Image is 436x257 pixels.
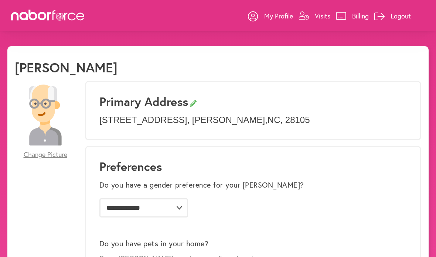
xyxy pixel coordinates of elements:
label: Do you have pets in your home? [99,239,208,248]
p: Logout [391,11,411,20]
a: Billing [336,5,369,27]
p: Billing [352,11,369,20]
p: Visits [315,11,330,20]
a: My Profile [248,5,293,27]
h1: Preferences [99,160,407,174]
a: Visits [299,5,330,27]
h3: Primary Address [99,95,407,109]
img: 28479a6084c73c1d882b58007db4b51f.png [15,85,76,145]
h1: [PERSON_NAME] [15,59,117,75]
p: My Profile [264,11,293,20]
a: Logout [374,5,411,27]
label: Do you have a gender preference for your [PERSON_NAME]? [99,181,304,189]
span: Change Picture [24,151,67,159]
